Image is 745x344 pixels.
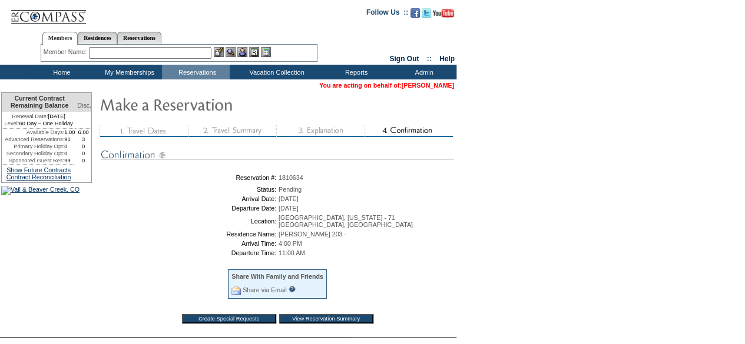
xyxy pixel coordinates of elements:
[279,249,305,256] span: 11:00 AM
[117,32,161,44] a: Reservations
[226,47,236,57] img: View
[427,55,432,63] span: ::
[1,186,80,195] img: Vail & Beaver Creek, CO
[103,214,276,228] td: Location:
[2,129,64,136] td: Available Days:
[103,231,276,238] td: Residence Name:
[75,136,91,143] td: 3
[422,12,431,19] a: Follow us on Twitter
[64,150,75,157] td: 0
[279,195,299,202] span: [DATE]
[279,314,373,323] input: View Reservation Summary
[2,112,75,120] td: [DATE]
[5,120,19,127] span: Level:
[75,150,91,157] td: 0
[42,32,78,45] a: Members
[2,157,64,164] td: Sponsored Guest Res:
[162,65,230,79] td: Reservations
[422,8,431,18] img: Follow us on Twitter
[389,55,419,63] a: Sign Out
[319,82,454,89] span: You are acting on behalf of:
[103,174,276,181] td: Reservation #:
[6,166,71,173] a: Show Future Contracts
[6,173,71,181] a: Contract Reconciliation
[243,286,287,293] a: Share via Email
[75,143,91,150] td: 0
[2,150,64,157] td: Secondary Holiday Opt:
[2,120,75,129] td: 60 Day – One Holiday
[75,129,91,136] td: 6.00
[100,92,335,116] img: Make Reservation
[2,93,75,112] td: Current Contract Remaining Balance
[78,32,117,44] a: Residences
[279,174,303,181] span: 1810634
[279,231,346,238] span: [PERSON_NAME] 203 -
[103,240,276,247] td: Arrival Time:
[27,65,94,79] td: Home
[279,205,299,212] span: [DATE]
[410,8,420,18] img: Become our fan on Facebook
[410,12,420,19] a: Become our fan on Facebook
[64,157,75,164] td: 99
[230,65,321,79] td: Vacation Collection
[231,273,323,280] div: Share With Family and Friends
[64,136,75,143] td: 91
[12,113,48,120] span: Renewal Date:
[103,186,276,193] td: Status:
[237,47,247,57] img: Impersonate
[276,125,365,137] img: step3_state3.gif
[389,65,456,79] td: Admin
[439,55,455,63] a: Help
[100,125,188,137] img: step1_state3.gif
[433,9,454,18] img: Subscribe to our YouTube Channel
[261,47,271,57] img: b_calculator.gif
[94,65,162,79] td: My Memberships
[77,102,91,109] span: Disc.
[103,195,276,202] td: Arrival Date:
[402,82,454,89] a: [PERSON_NAME]
[279,186,302,193] span: Pending
[75,157,91,164] td: 0
[64,143,75,150] td: 0
[188,125,276,137] img: step2_state3.gif
[321,65,389,79] td: Reports
[214,47,224,57] img: b_edit.gif
[366,7,408,21] td: Follow Us ::
[182,314,276,323] input: Create Special Requests
[2,143,64,150] td: Primary Holiday Opt:
[64,129,75,136] td: 1.00
[249,47,259,57] img: Reservations
[279,214,413,228] span: [GEOGRAPHIC_DATA], [US_STATE] - 71 [GEOGRAPHIC_DATA], [GEOGRAPHIC_DATA]
[289,286,296,292] input: What is this?
[279,240,302,247] span: 4:00 PM
[103,249,276,256] td: Departure Time:
[2,136,64,143] td: Advanced Reservations:
[44,47,89,57] div: Member Name:
[433,12,454,19] a: Subscribe to our YouTube Channel
[103,205,276,212] td: Departure Date:
[365,125,453,137] img: step4_state2.gif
